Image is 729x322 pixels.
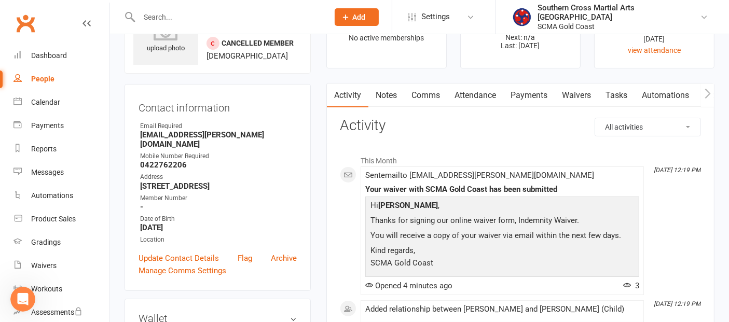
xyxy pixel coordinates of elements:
div: Messages [31,168,64,176]
a: Archive [271,252,297,264]
div: upload photo [133,20,198,54]
span: Opened 4 minutes ago [365,281,452,290]
a: Automations [635,83,696,107]
div: Reports [31,145,57,153]
a: Attendance [447,83,503,107]
p: Thanks for signing our online waiver form, Indemnity Waiver. [368,214,637,229]
a: view attendance [628,46,681,54]
div: Workouts [31,285,62,293]
a: Payments [13,114,109,137]
div: SCMA Gold Coast [538,22,700,31]
strong: [DATE] [140,223,297,232]
strong: 0422762206 [140,160,297,170]
button: Add [335,8,379,26]
a: Messages [13,161,109,184]
a: Waivers [13,254,109,277]
a: Payments [503,83,555,107]
span: 3 [623,281,639,290]
div: Payments [31,121,64,130]
input: Search... [136,10,321,24]
a: Waivers [555,83,598,107]
div: Assessments [31,308,82,316]
img: thumb_image1620786302.png [512,7,532,27]
div: Address [140,172,297,182]
div: Mobile Number Required [140,151,297,161]
div: People [31,75,54,83]
h3: Contact information [139,98,297,114]
strong: [PERSON_NAME] [378,201,438,210]
a: Reports [13,137,109,161]
a: Gradings [13,231,109,254]
a: Notes [368,83,404,107]
div: Date of Birth [140,214,297,224]
i: [DATE] 12:19 PM [654,300,700,307]
h3: Activity [340,118,701,134]
div: Product Sales [31,215,76,223]
div: Waivers [31,261,57,270]
a: Dashboard [13,44,109,67]
div: Dashboard [31,51,67,60]
a: Tasks [598,83,635,107]
div: [DATE] [604,33,705,45]
a: Product Sales [13,207,109,231]
a: Flag [238,252,252,264]
a: Manage Comms Settings [139,264,226,277]
div: Automations [31,191,73,200]
div: Email Required [140,121,297,131]
a: Workouts [13,277,109,301]
li: This Month [340,150,701,166]
span: [DEMOGRAPHIC_DATA] [207,51,288,61]
p: Next: n/a Last: [DATE] [470,33,571,50]
div: Southern Cross Martial Arts [GEOGRAPHIC_DATA] [538,3,700,22]
p: Hi , [368,199,637,214]
a: Activity [327,83,368,107]
div: Gradings [31,238,61,246]
a: Clubworx [12,10,38,36]
span: Add [353,13,366,21]
div: Your waiver with SCMA Gold Coast has been submitted [365,185,639,194]
strong: [EMAIL_ADDRESS][PERSON_NAME][DOMAIN_NAME] [140,130,297,149]
div: Calendar [31,98,60,106]
div: Location [140,235,297,245]
div: Added relationship between [PERSON_NAME] and [PERSON_NAME] (Child) [365,305,639,314]
div: Member Number [140,193,297,203]
p: Kind regards, SCMA Gold Coast [368,244,637,272]
iframe: Intercom live chat [10,287,35,312]
i: [DATE] 12:19 PM [654,166,700,174]
p: You will receive a copy of your waiver via email within the next few days. [368,229,637,244]
a: Comms [404,83,447,107]
a: Update Contact Details [139,252,219,264]
a: Automations [13,184,109,207]
span: Settings [421,5,450,29]
span: Sent email to [EMAIL_ADDRESS][PERSON_NAME][DOMAIN_NAME] [365,171,594,180]
span: Cancelled member [222,39,294,47]
strong: [STREET_ADDRESS] [140,181,297,191]
strong: - [140,202,297,212]
a: People [13,67,109,91]
span: No active memberships [349,34,424,42]
a: Calendar [13,91,109,114]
